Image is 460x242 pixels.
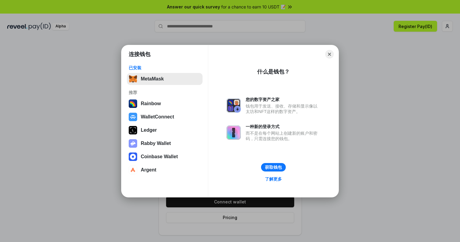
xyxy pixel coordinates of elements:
div: 推荐 [129,90,201,95]
div: 获取钱包 [265,165,282,170]
div: Coinbase Wallet [141,154,178,159]
img: svg+xml,%3Csvg%20xmlns%3D%22http%3A%2F%2Fwww.w3.org%2F2000%2Fsvg%22%20width%3D%2228%22%20height%3... [129,126,137,134]
button: Ledger [127,124,203,136]
div: MetaMask [141,76,164,82]
div: 什么是钱包？ [257,68,290,75]
button: 获取钱包 [261,163,286,171]
div: 而不是在每个网站上创建新的账户和密码，只需连接您的钱包。 [246,130,320,141]
a: 了解更多 [261,175,285,183]
div: 一种新的登录方式 [246,124,320,129]
div: 钱包用于发送、接收、存储和显示像以太坊和NFT这样的数字资产。 [246,103,320,114]
img: svg+xml,%3Csvg%20xmlns%3D%22http%3A%2F%2Fwww.w3.org%2F2000%2Fsvg%22%20fill%3D%22none%22%20viewBox... [226,98,241,113]
div: 您的数字资产之家 [246,97,320,102]
div: WalletConnect [141,114,174,120]
img: svg+xml,%3Csvg%20xmlns%3D%22http%3A%2F%2Fwww.w3.org%2F2000%2Fsvg%22%20fill%3D%22none%22%20viewBox... [129,139,137,148]
button: Close [325,50,334,58]
div: Rainbow [141,101,161,106]
button: Rabby Wallet [127,137,203,149]
div: 已安装 [129,65,201,71]
button: Coinbase Wallet [127,151,203,163]
img: svg+xml,%3Csvg%20xmlns%3D%22http%3A%2F%2Fwww.w3.org%2F2000%2Fsvg%22%20fill%3D%22none%22%20viewBox... [226,125,241,140]
div: Argent [141,167,156,173]
div: 了解更多 [265,176,282,182]
button: Argent [127,164,203,176]
img: svg+xml,%3Csvg%20width%3D%2228%22%20height%3D%2228%22%20viewBox%3D%220%200%2028%2028%22%20fill%3D... [129,166,137,174]
button: WalletConnect [127,111,203,123]
img: svg+xml,%3Csvg%20width%3D%2228%22%20height%3D%2228%22%20viewBox%3D%220%200%2028%2028%22%20fill%3D... [129,113,137,121]
img: svg+xml,%3Csvg%20width%3D%2228%22%20height%3D%2228%22%20viewBox%3D%220%200%2028%2028%22%20fill%3D... [129,152,137,161]
button: Rainbow [127,98,203,110]
img: svg+xml,%3Csvg%20width%3D%22120%22%20height%3D%22120%22%20viewBox%3D%220%200%20120%20120%22%20fil... [129,99,137,108]
div: Rabby Wallet [141,141,171,146]
h1: 连接钱包 [129,51,150,58]
button: MetaMask [127,73,203,85]
img: svg+xml,%3Csvg%20fill%3D%22none%22%20height%3D%2233%22%20viewBox%3D%220%200%2035%2033%22%20width%... [129,75,137,83]
div: Ledger [141,127,157,133]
